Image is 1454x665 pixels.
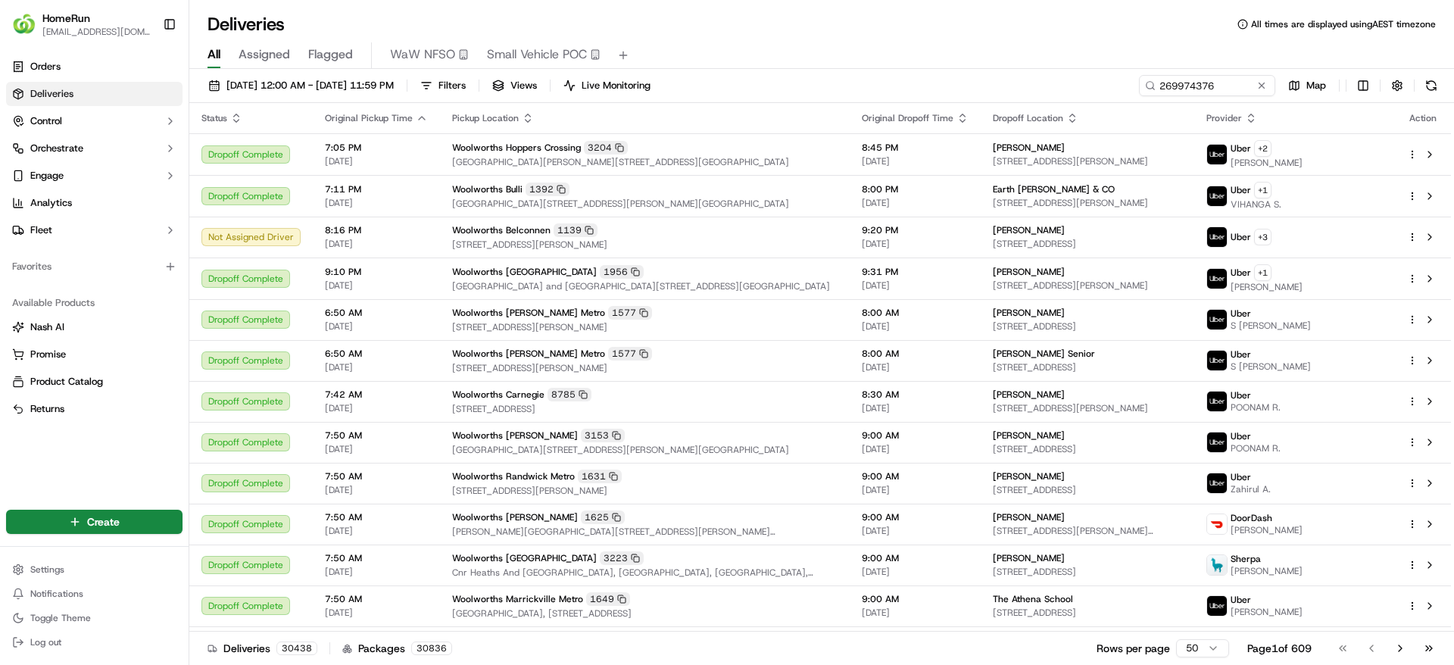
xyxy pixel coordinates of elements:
button: Settings [6,559,183,580]
span: Woolworths [GEOGRAPHIC_DATA] [452,552,597,564]
span: POONAM R. [1231,442,1281,454]
span: Cnr Heaths And [GEOGRAPHIC_DATA], [GEOGRAPHIC_DATA], [GEOGRAPHIC_DATA], [GEOGRAPHIC_DATA] [452,567,838,579]
span: 7:50 AM [325,470,428,482]
span: Woolworths Hoppers Crossing [452,142,581,154]
span: All [207,45,220,64]
span: Live Monitoring [582,79,651,92]
span: Returns [30,402,64,416]
span: 8:45 PM [862,142,969,154]
span: [DATE] [862,402,969,414]
span: S [PERSON_NAME] [1231,361,1311,373]
span: 7:42 AM [325,389,428,401]
span: Woolworths Bulli [452,183,523,195]
span: [STREET_ADDRESS] [993,443,1182,455]
span: Woolworths Belconnen [452,224,551,236]
span: [DATE] 12:00 AM - [DATE] 11:59 PM [226,79,394,92]
button: Live Monitoring [557,75,657,96]
div: 1392 [526,183,569,196]
button: Returns [6,397,183,421]
span: Create [87,514,120,529]
span: [DATE] [862,525,969,537]
img: doordash_logo_v2.png [1207,514,1227,534]
span: Uber [1231,308,1251,320]
div: 1139 [554,223,598,237]
span: Provider [1206,112,1242,124]
img: HomeRun [12,12,36,36]
button: Engage [6,164,183,188]
span: [STREET_ADDRESS] [993,566,1182,578]
span: [PERSON_NAME] [993,552,1065,564]
span: [PERSON_NAME] [993,429,1065,442]
span: VIHANGA S. [1231,198,1281,211]
span: [STREET_ADDRESS] [993,238,1182,250]
span: [STREET_ADDRESS][PERSON_NAME] [993,197,1182,209]
div: Favorites [6,254,183,279]
span: [GEOGRAPHIC_DATA] and [GEOGRAPHIC_DATA][STREET_ADDRESS][GEOGRAPHIC_DATA] [452,280,838,292]
button: Refresh [1421,75,1442,96]
button: [EMAIL_ADDRESS][DOMAIN_NAME] [42,26,151,38]
span: [PERSON_NAME] [1231,157,1303,169]
img: uber-new-logo.jpeg [1207,596,1227,616]
span: [STREET_ADDRESS][PERSON_NAME][PERSON_NAME] [993,525,1182,537]
button: Notifications [6,583,183,604]
span: 7:50 AM [325,593,428,605]
span: 8:00 PM [862,183,969,195]
a: Nash AI [12,320,176,334]
span: [PERSON_NAME] [1231,606,1303,618]
div: 1649 [586,592,630,606]
img: uber-new-logo.jpeg [1207,269,1227,289]
button: Promise [6,342,183,367]
div: 1625 [581,510,625,524]
button: Map [1281,75,1333,96]
span: All times are displayed using AEST timezone [1251,18,1436,30]
span: Log out [30,636,61,648]
button: +1 [1254,182,1271,198]
button: +2 [1254,140,1271,157]
img: uber-new-logo.jpeg [1207,227,1227,247]
span: Uber [1231,267,1251,279]
span: Uber [1231,348,1251,361]
button: Log out [6,632,183,653]
img: uber-new-logo.jpeg [1207,351,1227,370]
span: WaW NFSO [390,45,455,64]
button: Toggle Theme [6,607,183,629]
span: Woolworths [PERSON_NAME] [452,429,578,442]
span: Woolworths Marrickville Metro [452,593,583,605]
span: Dropoff Location [993,112,1063,124]
span: [DATE] [862,484,969,496]
span: [DATE] [862,155,969,167]
span: Woolworths Randwick Metro [452,470,575,482]
button: Create [6,510,183,534]
span: [DATE] [862,197,969,209]
span: 8:30 AM [862,389,969,401]
a: Deliveries [6,82,183,106]
span: 9:31 PM [862,266,969,278]
span: [DATE] [862,238,969,250]
div: 1631 [578,470,622,483]
span: 8:00 AM [862,348,969,360]
span: [STREET_ADDRESS][PERSON_NAME] [452,321,838,333]
span: Orchestrate [30,142,83,155]
div: Available Products [6,291,183,315]
span: [PERSON_NAME][GEOGRAPHIC_DATA][STREET_ADDRESS][PERSON_NAME][PERSON_NAME][GEOGRAPHIC_DATA] [452,526,838,538]
button: +3 [1254,229,1271,245]
a: Analytics [6,191,183,215]
a: Orders [6,55,183,79]
span: Filters [438,79,466,92]
button: HomeRun [42,11,90,26]
span: Map [1306,79,1326,92]
span: 9:00 AM [862,552,969,564]
span: Status [201,112,227,124]
span: Earth [PERSON_NAME] & CO [993,183,1115,195]
span: [PERSON_NAME] [1231,565,1303,577]
span: Small Vehicle POC [487,45,587,64]
span: [DATE] [862,279,969,292]
span: Control [30,114,62,128]
span: [DATE] [325,402,428,414]
div: 1956 [600,265,644,279]
span: S [PERSON_NAME] [1231,320,1311,332]
span: Uber [1231,184,1251,196]
span: [STREET_ADDRESS][PERSON_NAME] [452,362,838,374]
span: Woolworths Carnegie [452,389,544,401]
span: [DATE] [325,361,428,373]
